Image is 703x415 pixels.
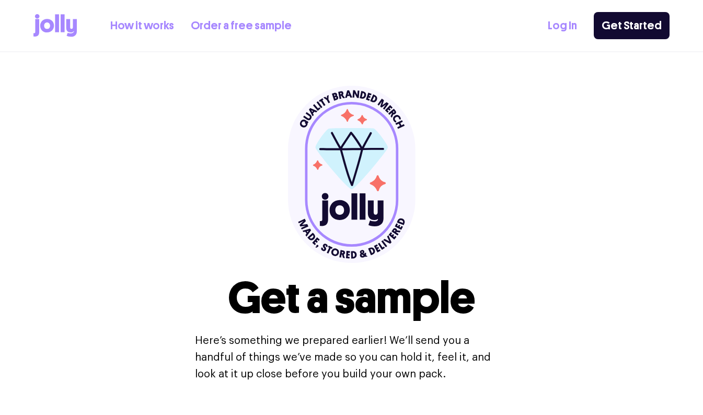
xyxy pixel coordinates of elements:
[594,12,670,39] a: Get Started
[228,276,475,320] h1: Get a sample
[110,17,174,34] a: How it works
[195,332,509,383] p: Here’s something we prepared earlier! We’ll send you a handful of things we’ve made so you can ho...
[191,17,292,34] a: Order a free sample
[548,17,577,34] a: Log In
